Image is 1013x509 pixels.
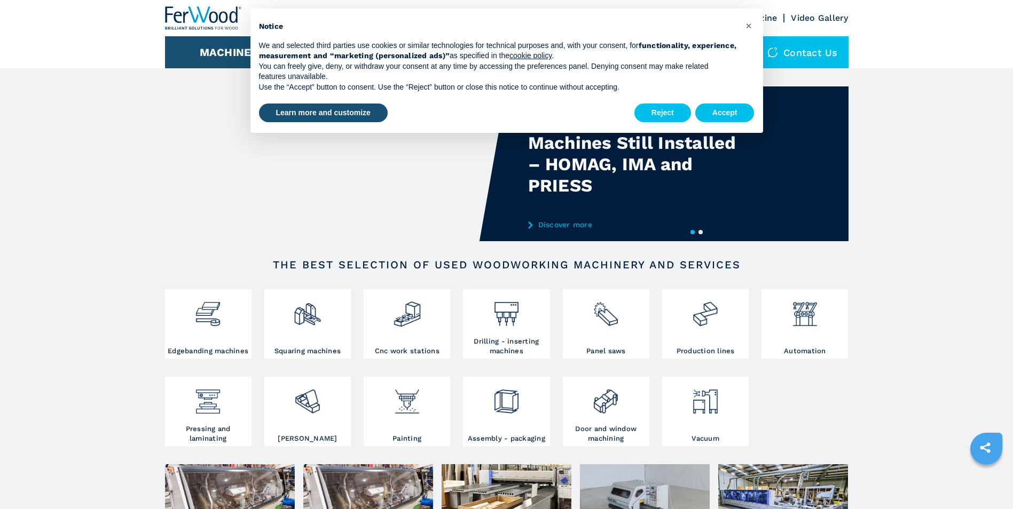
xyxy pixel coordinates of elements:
[274,346,341,356] h3: Squaring machines
[757,36,849,68] div: Contact us
[784,346,826,356] h3: Automation
[364,377,450,446] a: Painting
[259,41,737,61] p: We and selected third parties use cookies or similar technologies for technical purposes and, wit...
[662,289,749,359] a: Production lines
[278,434,337,443] h3: [PERSON_NAME]
[566,424,647,443] h3: Door and window machining
[761,289,848,359] a: Automation
[293,292,321,328] img: squadratrici_2.png
[791,13,848,23] a: Video Gallery
[165,377,252,446] a: Pressing and laminating
[259,61,737,82] p: You can freely give, deny, or withdraw your consent at any time by accessing the preferences pane...
[468,434,545,443] h3: Assembly - packaging
[509,51,552,60] a: cookie policy
[972,434,999,461] a: sharethis
[767,47,778,58] img: Contact us
[592,292,620,328] img: sezionatrici_2.png
[791,292,819,328] img: automazione.png
[634,104,691,123] button: Reject
[168,346,248,356] h3: Edgebanding machines
[698,230,703,234] button: 2
[199,258,814,271] h2: The best selection of used woodworking machinery and services
[259,82,737,93] p: Use the “Accept” button to consent. Use the “Reject” button or close this notice to continue with...
[692,434,719,443] h3: Vacuum
[592,379,620,416] img: lavorazione_porte_finestre_2.png
[586,346,626,356] h3: Panel saws
[677,346,735,356] h3: Production lines
[741,17,758,34] button: Close this notice
[165,86,507,241] video: Your browser does not support the video tag.
[194,292,222,328] img: bordatrici_1.png
[745,19,752,32] span: ×
[563,377,649,446] a: Door and window machining
[463,377,549,446] a: Assembly - packaging
[392,434,421,443] h3: Painting
[259,21,737,32] h2: Notice
[528,220,737,229] a: Discover more
[194,379,222,416] img: pressa-strettoia.png
[259,41,737,60] strong: functionality, experience, measurement and “marketing (personalized ads)”
[563,289,649,359] a: Panel saws
[364,289,450,359] a: Cnc work stations
[375,346,439,356] h3: Cnc work stations
[463,289,549,359] a: Drilling - inserting machines
[264,289,351,359] a: Squaring machines
[165,289,252,359] a: Edgebanding machines
[200,46,258,59] button: Machines
[662,377,749,446] a: Vacuum
[466,337,547,356] h3: Drilling - inserting machines
[393,379,421,416] img: verniciatura_1.png
[165,6,242,30] img: Ferwood
[690,230,695,234] button: 1
[264,377,351,446] a: [PERSON_NAME]
[695,104,755,123] button: Accept
[492,292,521,328] img: foratrici_inseritrici_2.png
[293,379,321,416] img: levigatrici_2.png
[968,461,1005,501] iframe: Chat
[691,292,719,328] img: linee_di_produzione_2.png
[492,379,521,416] img: montaggio_imballaggio_2.png
[168,424,249,443] h3: Pressing and laminating
[691,379,719,416] img: aspirazione_1.png
[259,104,388,123] button: Learn more and customize
[393,292,421,328] img: centro_di_lavoro_cnc_2.png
